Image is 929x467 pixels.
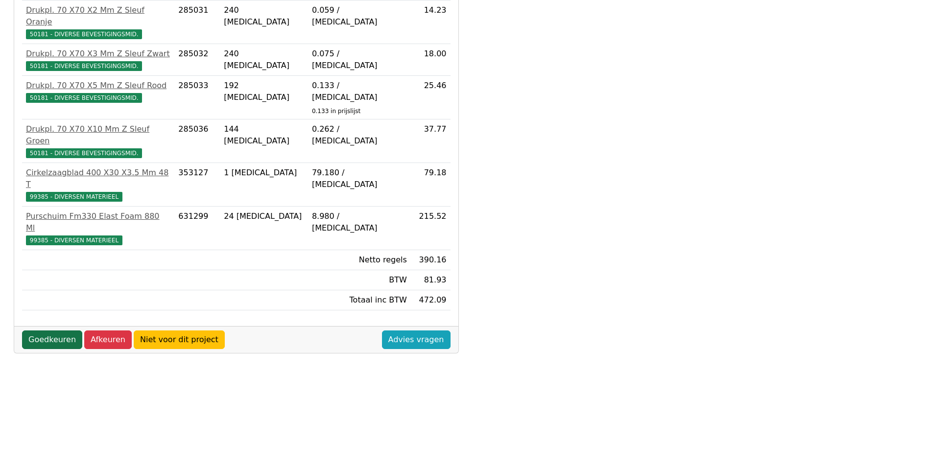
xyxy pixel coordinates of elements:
[26,4,170,40] a: Drukpl. 70 X70 X2 Mm Z Sleuf Oranje50181 - DIVERSE BEVESTIGINGSMID.
[411,207,451,250] td: 215.52
[224,210,304,222] div: 24 [MEDICAL_DATA]
[411,270,451,290] td: 81.93
[26,29,142,39] span: 50181 - DIVERSE BEVESTIGINGSMID.
[134,330,225,349] a: Niet voor dit project
[26,4,170,28] div: Drukpl. 70 X70 X2 Mm Z Sleuf Oranje
[174,76,220,119] td: 285033
[26,210,170,234] div: Purschuim Fm330 Elast Foam 880 Ml
[174,163,220,207] td: 353127
[411,290,451,310] td: 472.09
[312,80,407,103] div: 0.133 / [MEDICAL_DATA]
[26,167,170,190] div: Cirkelzaagblad 400 X30 X3.5 Mm 48 T
[26,123,170,147] div: Drukpl. 70 X70 X10 Mm Z Sleuf Groen
[312,4,407,28] div: 0.059 / [MEDICAL_DATA]
[312,48,407,71] div: 0.075 / [MEDICAL_DATA]
[174,44,220,76] td: 285032
[26,80,170,92] div: Drukpl. 70 X70 X5 Mm Z Sleuf Rood
[174,119,220,163] td: 285036
[411,0,451,44] td: 14.23
[26,48,170,60] div: Drukpl. 70 X70 X3 Mm Z Sleuf Zwart
[312,210,407,234] div: 8.980 / [MEDICAL_DATA]
[26,48,170,71] a: Drukpl. 70 X70 X3 Mm Z Sleuf Zwart50181 - DIVERSE BEVESTIGINGSMID.
[312,123,407,147] div: 0.262 / [MEDICAL_DATA]
[312,167,407,190] div: 79.180 / [MEDICAL_DATA]
[308,250,411,270] td: Netto regels
[26,235,122,245] span: 99385 - DIVERSEN MATERIEEL
[224,4,304,28] div: 240 [MEDICAL_DATA]
[174,207,220,250] td: 631299
[174,0,220,44] td: 285031
[308,270,411,290] td: BTW
[411,119,451,163] td: 37.77
[26,80,170,103] a: Drukpl. 70 X70 X5 Mm Z Sleuf Rood50181 - DIVERSE BEVESTIGINGSMID.
[411,163,451,207] td: 79.18
[26,167,170,202] a: Cirkelzaagblad 400 X30 X3.5 Mm 48 T99385 - DIVERSEN MATERIEEL
[84,330,132,349] a: Afkeuren
[224,48,304,71] div: 240 [MEDICAL_DATA]
[312,108,360,115] sub: 0.133 in prijslijst
[308,290,411,310] td: Totaal inc BTW
[224,80,304,103] div: 192 [MEDICAL_DATA]
[22,330,82,349] a: Goedkeuren
[382,330,451,349] a: Advies vragen
[411,250,451,270] td: 390.16
[26,192,122,202] span: 99385 - DIVERSEN MATERIEEL
[26,148,142,158] span: 50181 - DIVERSE BEVESTIGINGSMID.
[411,44,451,76] td: 18.00
[411,76,451,119] td: 25.46
[224,123,304,147] div: 144 [MEDICAL_DATA]
[26,210,170,246] a: Purschuim Fm330 Elast Foam 880 Ml99385 - DIVERSEN MATERIEEL
[26,93,142,103] span: 50181 - DIVERSE BEVESTIGINGSMID.
[224,167,304,179] div: 1 [MEDICAL_DATA]
[26,61,142,71] span: 50181 - DIVERSE BEVESTIGINGSMID.
[26,123,170,159] a: Drukpl. 70 X70 X10 Mm Z Sleuf Groen50181 - DIVERSE BEVESTIGINGSMID.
